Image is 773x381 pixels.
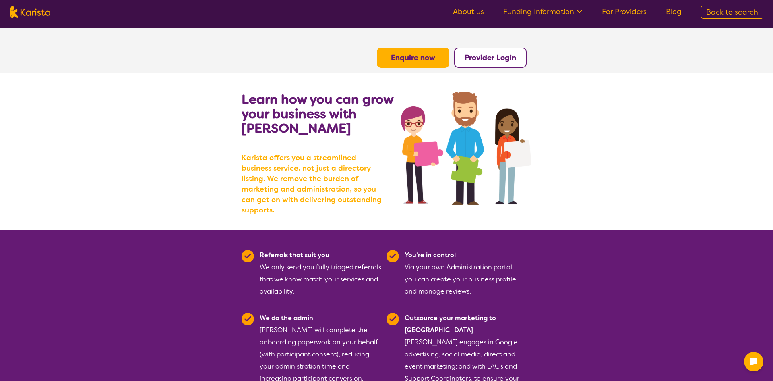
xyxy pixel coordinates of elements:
[465,53,516,62] a: Provider Login
[453,7,484,17] a: About us
[242,250,254,262] img: Tick
[391,53,435,62] a: Enquire now
[701,6,763,19] a: Back to search
[454,48,527,68] button: Provider Login
[401,92,531,205] img: grow your business with Karista
[503,7,583,17] a: Funding Information
[260,314,313,322] b: We do the admin
[405,251,456,259] b: You're in control
[242,313,254,325] img: Tick
[405,314,496,334] b: Outsource your marketing to [GEOGRAPHIC_DATA]
[386,313,399,325] img: Tick
[10,6,50,18] img: Karista logo
[386,250,399,262] img: Tick
[377,48,449,68] button: Enquire now
[260,251,329,259] b: Referrals that suit you
[706,7,758,17] span: Back to search
[405,249,527,298] div: Via your own Administration portal, you can create your business profile and manage reviews.
[242,152,386,215] b: Karista offers you a streamlined business service, not just a directory listing. We remove the bu...
[260,249,382,298] div: We only send you fully triaged referrals that we know match your services and availability.
[242,91,393,137] b: Learn how you can grow your business with [PERSON_NAME]
[602,7,647,17] a: For Providers
[666,7,682,17] a: Blog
